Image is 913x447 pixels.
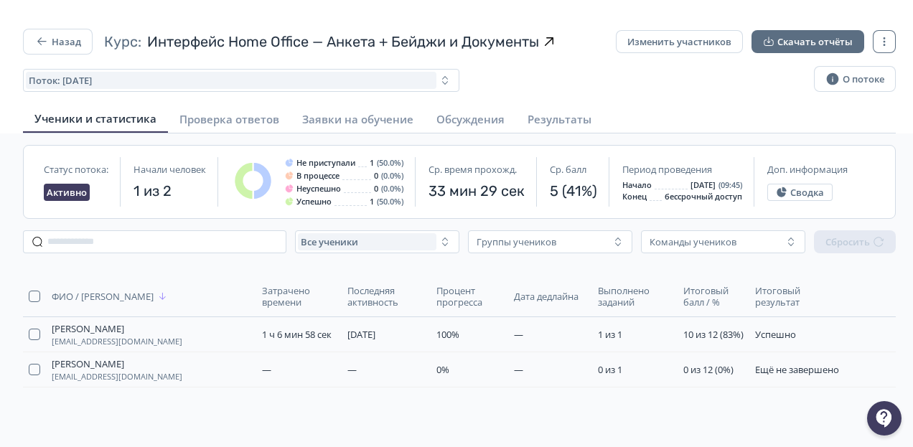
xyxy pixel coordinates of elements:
span: [PERSON_NAME] [52,323,124,334]
span: Результаты [528,112,591,126]
button: Изменить участников [616,30,743,53]
span: Успешно [296,197,332,206]
span: Обсуждения [436,112,505,126]
span: Интерфейс Home Office — Анкета + Бейджи и Документы [147,32,539,52]
span: Последняя активность [347,285,422,308]
span: 0% [436,363,449,376]
span: Ср. время прохожд. [429,164,517,175]
span: Процент прогресса [436,285,500,308]
span: Ещё не завершено [755,363,839,376]
button: Выполнено заданий [598,282,673,311]
span: Заявки на обучение [302,112,413,126]
span: [DATE] [347,328,375,341]
button: Скачать отчёты [752,30,864,53]
span: Начало [622,181,652,189]
span: Ученики и статистика [34,111,156,126]
span: 33 мин 29 сек [429,181,525,201]
span: — [262,363,271,376]
span: 1 ч 6 мин 58 сек [262,328,332,341]
span: Конец [622,192,647,201]
span: 10 из 12 (83%) [683,328,744,341]
button: Команды учеников [641,230,805,253]
span: Затрачено времени [262,285,333,308]
span: бессрочный доступ [665,192,742,201]
span: Не приступали [296,159,355,167]
button: Назад [23,29,93,55]
button: Последняя активность [347,282,425,311]
span: Выполнено заданий [598,285,670,308]
span: Сводка [790,187,824,198]
span: Все ученики [301,236,358,248]
span: 1 [370,197,374,206]
span: 0 из 1 [598,363,622,376]
span: 100% [436,328,459,341]
span: Доп. информация [767,164,848,175]
span: Курс: [104,32,141,52]
span: [PERSON_NAME] [52,358,124,370]
button: Итоговый балл / % [683,282,744,311]
span: 5 (41%) [550,181,597,201]
span: Начали человек [134,164,206,175]
div: Группы учеников [477,236,556,248]
button: Сводка [767,184,833,201]
span: Итоговый результат [755,285,844,308]
span: Ср. балл [550,164,586,175]
button: [PERSON_NAME][EMAIL_ADDRESS][DOMAIN_NAME] [52,323,182,346]
span: 0 [374,171,378,180]
span: [DATE] [690,181,716,189]
span: Проверка ответов [179,112,279,126]
span: Неуспешно [296,184,341,193]
span: — [514,328,523,341]
span: Статус потока: [44,164,108,175]
span: Поток: 24.09.25 [29,75,92,86]
span: 1 из 1 [598,328,622,341]
button: Поток: [DATE] [23,69,459,92]
span: 1 [370,159,374,167]
span: (50.0%) [377,159,403,167]
span: [EMAIL_ADDRESS][DOMAIN_NAME] [52,337,182,346]
span: Итоговый балл / % [683,285,741,308]
button: Все ученики [295,230,459,253]
button: Процент прогресса [436,282,503,311]
span: 0 [374,184,378,193]
span: Дата дедлайна [514,291,579,302]
span: ФИО / [PERSON_NAME] [52,291,154,302]
div: Команды учеников [650,236,736,248]
span: (0.0%) [381,184,403,193]
span: 0 из 12 (0%) [683,363,734,376]
span: Период проведения [622,164,712,175]
button: [PERSON_NAME][EMAIL_ADDRESS][DOMAIN_NAME] [52,358,182,381]
button: ФИО / [PERSON_NAME] [52,288,171,305]
span: 1 из 2 [134,181,206,201]
span: Активно [47,187,87,198]
span: — [514,363,523,376]
span: (50.0%) [377,197,403,206]
span: Успешно [755,328,796,341]
button: Сбросить [814,230,896,253]
button: Группы учеников [468,230,632,253]
span: — [347,363,357,376]
span: [EMAIL_ADDRESS][DOMAIN_NAME] [52,372,182,381]
span: (0.0%) [381,171,403,180]
button: О потоке [814,66,896,92]
button: Затрачено времени [262,282,336,311]
span: В процессе [296,171,340,180]
button: Дата дедлайна [514,288,581,305]
span: (09:45) [718,181,742,189]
